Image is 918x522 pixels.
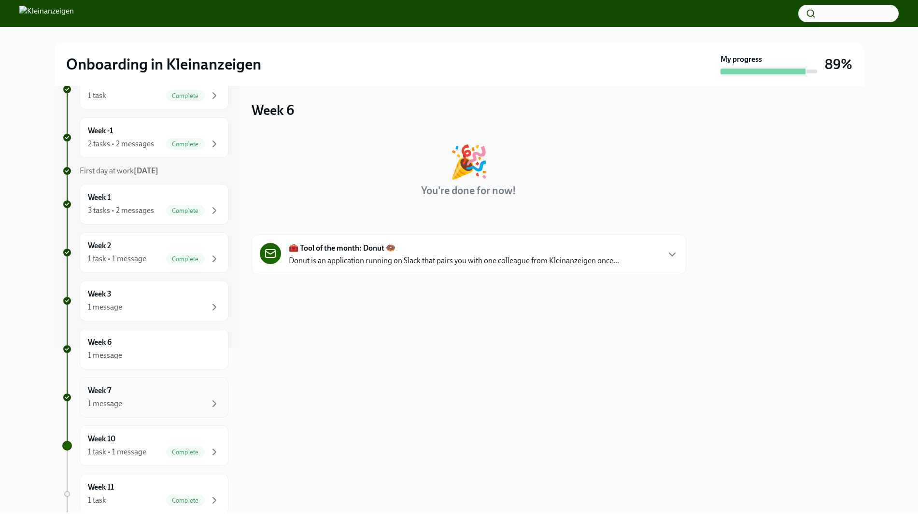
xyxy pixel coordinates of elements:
a: Week -21 taskComplete [62,69,228,110]
span: Complete [166,449,205,456]
a: Week 61 message [62,329,228,369]
h6: Week 7 [88,385,111,396]
h6: Week 6 [88,337,112,348]
h6: Week 1 [88,192,111,203]
img: Kleinanzeigen [19,6,74,21]
p: Donut is an application running on Slack that pairs you with one colleague from Kleinanzeigen onc... [289,255,619,266]
h2: Onboarding in Kleinanzeigen [66,55,261,74]
a: Week 21 task • 1 messageComplete [62,232,228,273]
span: Complete [166,207,205,214]
h3: 89% [825,56,852,73]
a: First day at work[DATE] [62,166,228,176]
a: Week 101 task • 1 messageComplete [62,425,228,466]
a: Week 71 message [62,377,228,418]
h4: You're done for now! [421,183,516,198]
div: 1 message [88,302,122,312]
h6: Week 3 [88,289,112,299]
div: 1 message [88,350,122,361]
span: Complete [166,141,205,148]
div: 1 task • 1 message [88,447,146,457]
strong: 🧰 Tool of the month: Donut 🍩 [289,243,395,254]
h6: Week 10 [88,434,115,444]
span: Complete [166,92,205,99]
div: 2 tasks • 2 messages [88,139,154,149]
h6: Week 2 [88,240,111,251]
a: Week -12 tasks • 2 messagesComplete [62,117,228,158]
strong: My progress [720,54,762,65]
div: 1 task [88,90,106,101]
a: Week 13 tasks • 2 messagesComplete [62,184,228,225]
a: Week 31 message [62,281,228,321]
h6: Week -1 [88,126,113,136]
div: 3 tasks • 2 messages [88,205,154,216]
span: Complete [166,255,205,263]
strong: [DATE] [134,166,158,175]
div: 1 task [88,495,106,506]
h3: Week 6 [252,101,294,119]
span: Complete [166,497,205,504]
div: 🎉 [449,146,489,178]
div: 1 task • 1 message [88,254,146,264]
a: Week 111 taskComplete [62,474,228,514]
h6: Week 11 [88,482,114,493]
span: First day at work [80,166,158,175]
div: 1 message [88,398,122,409]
